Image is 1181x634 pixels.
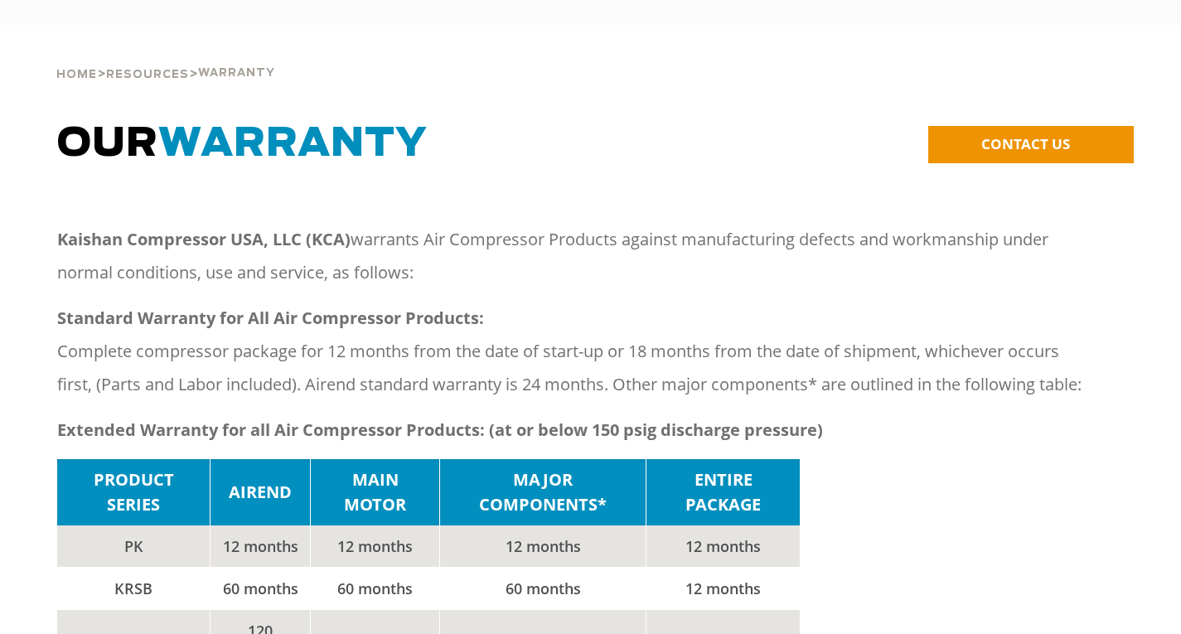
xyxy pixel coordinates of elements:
td: 12 months [211,525,311,568]
p: warrants Air Compressor Products against manufacturing defects and workmanship under normal condi... [57,223,1094,289]
td: KRSB [57,568,211,610]
td: 60 months [211,568,311,610]
span: Home [56,70,97,80]
td: 60 months [439,568,646,610]
span: OUR [57,124,428,164]
td: 12 months [646,568,800,610]
td: MAJOR COMPONENTS* [439,459,646,525]
td: 12 months [439,525,646,568]
div: > > [56,25,275,88]
td: ENTIRE PACKAGE [646,459,800,525]
strong: Extended Warranty for all Air Compressor Products: (at or below 150 psig discharge pressure) [57,419,823,441]
td: 60 months [311,568,440,610]
td: PK [57,525,211,568]
span: CONTACT US [981,134,1070,153]
a: CONTACT US [928,126,1134,163]
span: Warranty [198,68,275,79]
a: Resources [106,66,189,81]
td: MAIN MOTOR [311,459,440,525]
strong: Kaishan Compressor USA, LLC (KCA) [57,228,351,250]
span: WARRANTY [158,124,428,164]
td: AIREND [211,459,311,525]
strong: Standard Warranty for All Air Compressor Products: [57,307,484,329]
td: PRODUCT SERIES [57,459,211,525]
a: Home [56,66,97,81]
td: 12 months [646,525,800,568]
span: Resources [106,70,189,80]
td: 12 months [311,525,440,568]
p: Complete compressor package for 12 months from the date of start-up or 18 months from the date of... [57,302,1094,401]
